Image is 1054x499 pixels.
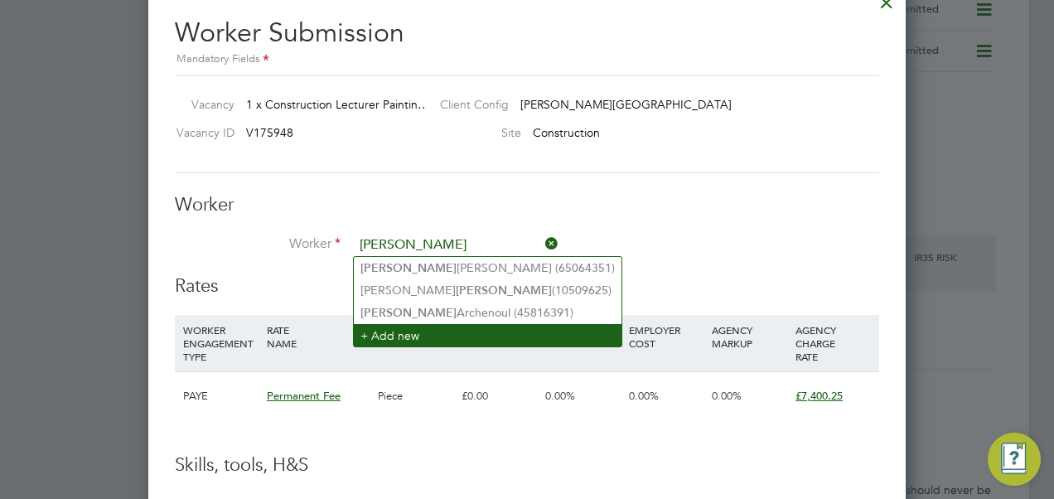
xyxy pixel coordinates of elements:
[168,97,234,112] label: Vacancy
[179,372,263,420] div: PAYE
[354,279,621,302] li: [PERSON_NAME] (10509625)
[179,315,263,371] div: WORKER ENGAGEMENT TYPE
[175,193,879,217] h3: Worker
[175,235,341,253] label: Worker
[427,97,509,112] label: Client Config
[354,257,621,279] li: [PERSON_NAME] (65064351)
[457,372,541,420] div: £0.00
[427,125,521,140] label: Site
[175,453,879,477] h3: Skills, tools, H&S
[545,389,575,403] span: 0.00%
[354,324,621,346] li: + Add new
[988,433,1041,486] button: Engage Resource Center
[168,125,234,140] label: Vacancy ID
[629,389,659,403] span: 0.00%
[520,97,732,112] span: [PERSON_NAME][GEOGRAPHIC_DATA]
[533,125,600,140] span: Construction
[354,302,621,324] li: Archenoul (45816391)
[354,233,558,258] input: Search for...
[795,389,843,403] span: £7,400.25
[360,261,457,275] b: [PERSON_NAME]
[374,372,457,420] div: Piece
[708,315,791,358] div: AGENCY MARKUP
[263,315,374,358] div: RATE NAME
[712,389,742,403] span: 0.00%
[456,283,552,298] b: [PERSON_NAME]
[246,125,293,140] span: V175948
[360,306,457,320] b: [PERSON_NAME]
[246,97,429,112] span: 1 x Construction Lecturer Paintin…
[175,274,879,298] h3: Rates
[625,315,708,358] div: EMPLOYER COST
[267,389,341,403] span: Permanent Fee
[175,3,879,69] h2: Worker Submission
[791,315,875,371] div: AGENCY CHARGE RATE
[175,51,879,69] div: Mandatory Fields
